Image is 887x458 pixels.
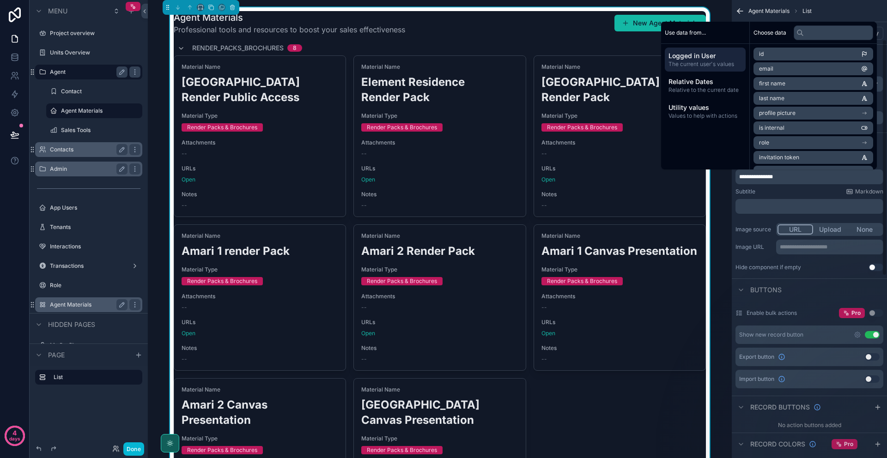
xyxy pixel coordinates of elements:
[748,7,790,15] span: Agent Materials
[182,139,338,146] span: Attachments
[182,63,338,71] span: Material Name
[50,30,140,37] a: Project overview
[361,139,518,146] span: Attachments
[12,428,17,438] p: 4
[50,262,128,270] a: Transactions
[50,243,140,250] label: Interactions
[174,24,405,35] span: Professional tools and resources to boost your sales effectiveness
[187,123,257,132] div: Render Packs & Brochures
[30,366,148,394] div: scrollable content
[9,432,20,445] p: days
[50,282,140,289] label: Role
[182,74,338,105] h2: [GEOGRAPHIC_DATA] Render Public Access
[739,375,774,383] span: Import button
[851,309,861,317] span: Pro
[739,331,803,338] div: Show new record button
[361,293,518,300] span: Attachments
[361,232,518,240] span: Material Name
[753,29,786,36] span: Choose data
[541,293,698,300] span: Attachments
[361,191,518,198] span: Notes
[614,15,706,31] button: New Agent Materials
[747,309,797,317] label: Enable bulk actions
[182,386,338,393] span: Material Name
[361,150,367,157] span: --
[668,86,742,94] span: Relative to the current date
[541,356,547,363] span: --
[361,330,375,337] a: Open
[174,11,405,24] h1: Agent Materials
[668,51,742,60] span: Logged in User
[182,330,195,337] a: Open
[661,44,749,127] div: scrollable content
[50,301,124,308] label: Agent Materials
[361,386,518,393] span: Material Name
[750,285,782,295] span: Buttons
[182,150,187,157] span: --
[182,319,338,326] span: URLs
[192,43,284,53] span: RENDER_PACKS_BROCHURES
[54,374,135,381] label: List
[361,63,518,71] span: Material Name
[187,277,257,285] div: Render Packs & Brochures
[293,44,297,52] div: 8
[541,232,698,240] span: Material Name
[361,243,518,259] h2: Amari 2 Render Pack
[48,350,65,360] span: Page
[50,223,140,231] label: Tenants
[61,88,140,95] label: Contact
[735,188,755,195] label: Subtitle
[367,123,437,132] div: Render Packs & Brochures
[361,112,518,120] span: Material Type
[361,397,518,428] h2: [GEOGRAPHIC_DATA] Canvas Presentation
[541,330,555,337] a: Open
[668,60,742,68] span: The current user's values
[735,226,772,233] label: Image source
[48,320,95,329] span: Hidden pages
[182,304,187,311] span: --
[187,446,257,454] div: Render Packs & Brochures
[174,55,346,217] a: Material Name[GEOGRAPHIC_DATA] Render Public AccessMaterial TypeRender Packs & BrochuresAttachmen...
[541,202,547,209] span: --
[541,191,698,198] span: Notes
[846,188,883,195] a: Markdown
[541,74,698,105] h2: [GEOGRAPHIC_DATA] Render Pack
[182,232,338,240] span: Material Name
[541,266,698,273] span: Material Type
[361,202,367,209] span: --
[48,6,67,16] span: Menu
[61,107,137,114] a: Agent Materials
[534,55,706,217] a: Material Name[GEOGRAPHIC_DATA] Render PackMaterial TypeRender Packs & BrochuresAttachments--URLsO...
[50,49,140,56] a: Units Overview
[735,199,883,214] div: scrollable content
[361,176,375,183] a: Open
[541,112,698,120] span: Material Type
[541,165,698,172] span: URLs
[668,103,742,112] span: Utility values
[541,139,698,146] span: Attachments
[367,446,437,454] div: Render Packs & Brochures
[182,112,338,120] span: Material Type
[182,191,338,198] span: Notes
[50,204,140,211] label: App Users
[534,224,706,371] a: Material NameAmari 1 Canvas PresentationMaterial TypeRender Packs & BrochuresAttachments--URLsOpe...
[182,202,187,209] span: --
[182,397,338,428] h2: Amari 2 Canvas Presentation
[182,243,338,259] h2: Amari 1 render Pack
[50,342,140,349] label: My Profile
[361,344,518,352] span: Notes
[50,165,124,173] label: Admin
[182,266,338,273] span: Material Type
[802,7,812,15] span: List
[541,304,547,311] span: --
[182,435,338,442] span: Material Type
[353,55,526,217] a: Material NameElement Residence Render PackMaterial TypeRender Packs & BrochuresAttachments--URLsO...
[50,146,124,153] label: Contacts
[735,264,801,271] div: Hide component if empty
[541,63,698,71] span: Material Name
[735,243,772,251] label: Image URL
[541,243,698,259] h2: Amari 1 Canvas Presentation
[855,188,883,195] span: Markdown
[361,356,367,363] span: --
